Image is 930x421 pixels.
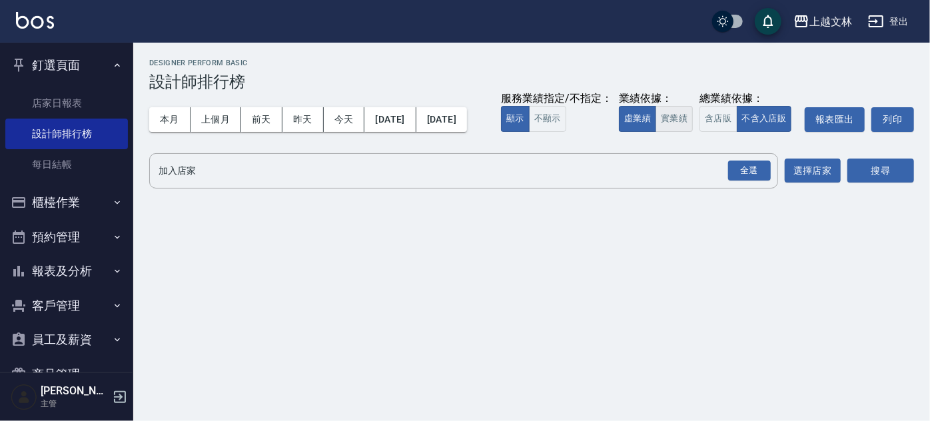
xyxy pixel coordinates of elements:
[785,159,841,183] button: 選擇店家
[11,384,37,410] img: Person
[725,158,773,184] button: Open
[5,322,128,357] button: 員工及薪資
[5,254,128,288] button: 報表及分析
[699,92,798,106] div: 總業績依據：
[5,88,128,119] a: 店家日報表
[619,92,693,106] div: 業績依據：
[501,106,530,132] button: 顯示
[191,107,241,132] button: 上個月
[5,357,128,392] button: 商品管理
[805,107,865,132] button: 報表匯出
[16,12,54,29] img: Logo
[149,59,914,67] h2: Designer Perform Basic
[529,106,566,132] button: 不顯示
[501,92,612,106] div: 服務業績指定/不指定：
[788,8,857,35] button: 上越文林
[656,106,693,132] button: 實業績
[41,384,109,398] h5: [PERSON_NAME]
[41,398,109,410] p: 主管
[149,107,191,132] button: 本月
[871,107,914,132] button: 列印
[619,106,656,132] button: 虛業績
[699,106,737,132] button: 含店販
[728,161,771,181] div: 全選
[364,107,416,132] button: [DATE]
[5,119,128,149] a: 設計師排行榜
[5,288,128,323] button: 客戶管理
[241,107,282,132] button: 前天
[5,220,128,254] button: 預約管理
[5,149,128,180] a: 每日結帳
[5,185,128,220] button: 櫃檯作業
[755,8,781,35] button: save
[416,107,467,132] button: [DATE]
[282,107,324,132] button: 昨天
[149,73,914,91] h3: 設計師排行榜
[809,13,852,30] div: 上越文林
[737,106,792,132] button: 不含入店販
[863,9,914,34] button: 登出
[847,159,914,183] button: 搜尋
[324,107,365,132] button: 今天
[5,48,128,83] button: 釘選頁面
[155,159,752,183] input: 店家名稱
